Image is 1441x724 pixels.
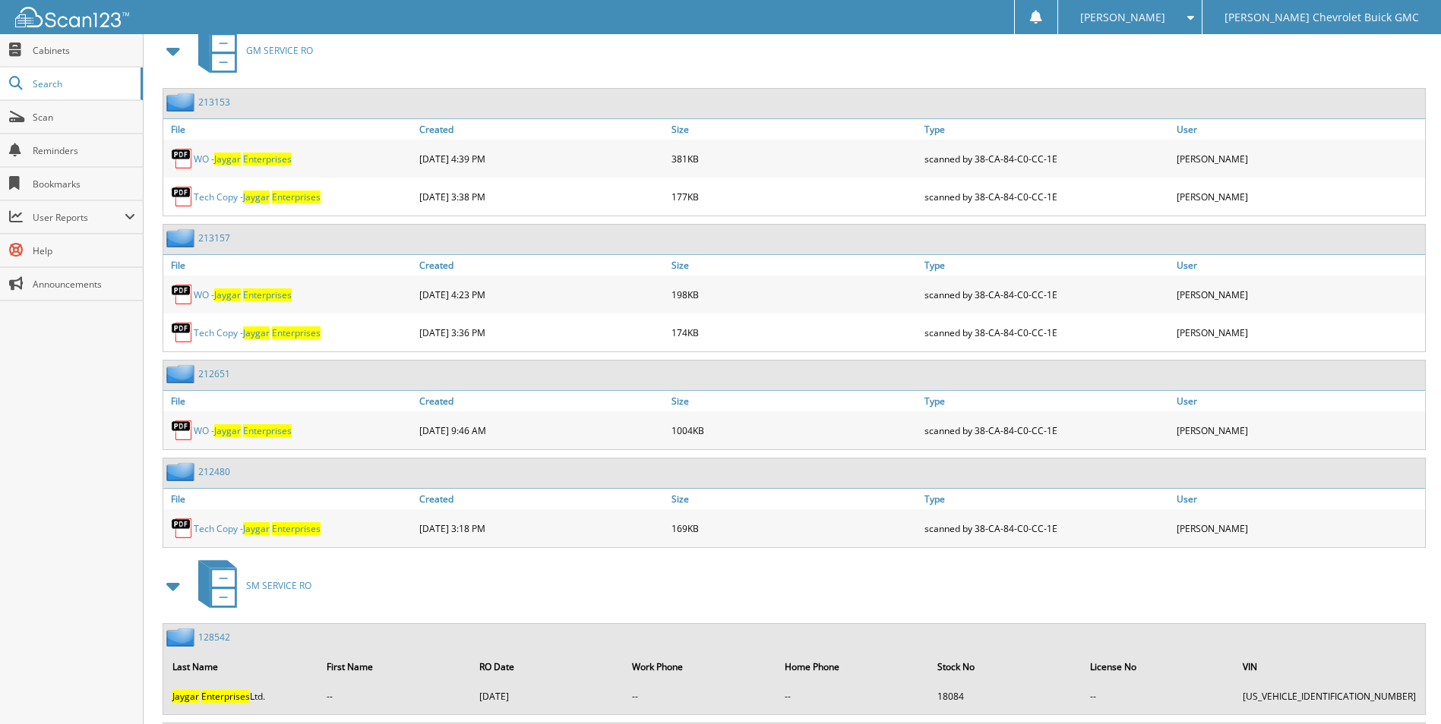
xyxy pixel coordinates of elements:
a: File [163,489,416,509]
div: 198KB [668,279,920,310]
div: scanned by 38-CA-84-C0-CC-1E [921,317,1173,348]
img: PDF.png [171,147,194,170]
a: 212480 [198,465,230,478]
div: [DATE] 4:39 PM [416,143,668,174]
img: PDF.png [171,419,194,442]
th: First Name [319,651,470,682]
div: [PERSON_NAME] [1173,415,1425,445]
a: Size [668,489,920,509]
span: Announcements [33,278,135,291]
a: 213153 [198,96,230,109]
img: scan123-logo-white.svg [15,7,129,27]
img: folder2.png [166,93,198,112]
a: Tech Copy -Jaygar Enterprises [194,326,321,339]
span: Enterprises [201,690,250,703]
div: [DATE] 3:36 PM [416,317,668,348]
th: License No [1082,651,1234,682]
a: User [1173,255,1425,275]
a: WO -Jaygar Enterprises [194,153,292,165]
span: Cabinets [33,44,135,57]
a: Size [668,391,920,411]
span: [PERSON_NAME] Chevrolet Buick GMC [1225,13,1419,22]
th: RO Date [472,651,623,682]
div: 381KB [668,143,920,174]
img: PDF.png [171,517,194,540]
a: Type [921,119,1173,140]
span: [PERSON_NAME] [1080,13,1165,22]
a: 128542 [198,631,230,644]
a: Created [416,391,668,411]
a: Created [416,489,668,509]
span: Enterprises [243,153,292,165]
th: Last Name [165,651,318,682]
span: User Reports [33,211,125,224]
a: 213157 [198,231,230,244]
img: folder2.png [166,628,198,647]
img: PDF.png [171,283,194,306]
span: Enterprises [243,424,292,437]
img: folder2.png [166,462,198,481]
span: Jaygar [172,690,199,703]
th: VIN [1235,651,1424,682]
td: -- [624,684,776,709]
td: 18084 [930,684,1081,709]
th: Home Phone [777,651,928,682]
img: PDF.png [171,321,194,344]
td: -- [319,684,470,709]
td: [DATE] [472,684,623,709]
iframe: Chat Widget [1365,651,1441,724]
div: [DATE] 9:46 AM [416,415,668,445]
div: [PERSON_NAME] [1173,279,1425,310]
div: scanned by 38-CA-84-C0-CC-1E [921,513,1173,543]
a: Size [668,255,920,275]
a: File [163,119,416,140]
span: Enterprises [272,522,321,535]
span: Enterprises [272,190,321,203]
div: 174KB [668,317,920,348]
span: GM SERVICE RO [246,44,313,57]
a: Tech Copy -Jaygar Enterprises [194,522,321,535]
span: Jaygar [243,326,270,339]
a: Type [921,255,1173,275]
div: [DATE] 4:23 PM [416,279,668,310]
a: User [1173,119,1425,140]
img: folder2.png [166,228,198,247]
a: 212651 [198,367,230,380]
a: User [1173,489,1425,509]
div: [PERSON_NAME] [1173,513,1425,543]
td: -- [777,684,928,709]
td: -- [1082,684,1234,709]
a: WO -Jaygar Enterprises [194,288,292,301]
span: Help [33,244,135,257]
a: File [163,255,416,275]
span: SM SERVICE RO [246,579,311,592]
span: Search [33,77,133,90]
div: 169KB [668,513,920,543]
a: Type [921,489,1173,509]
div: scanned by 38-CA-84-C0-CC-1E [921,415,1173,445]
div: scanned by 38-CA-84-C0-CC-1E [921,143,1173,174]
th: Work Phone [624,651,776,682]
div: 177KB [668,181,920,212]
span: Enterprises [272,326,321,339]
span: Jaygar [214,153,241,165]
a: Created [416,255,668,275]
div: scanned by 38-CA-84-C0-CC-1E [921,279,1173,310]
div: [DATE] 3:18 PM [416,513,668,543]
a: SM SERVICE RO [189,556,311,615]
a: User [1173,391,1425,411]
a: Tech Copy -Jaygar Enterprises [194,190,321,203]
span: Jaygar [243,190,270,203]
div: [PERSON_NAME] [1173,181,1425,212]
th: Stock No [930,651,1081,682]
a: File [163,391,416,411]
a: GM SERVICE RO [189,20,313,80]
td: Ltd. [165,684,318,709]
span: Reminders [33,144,135,157]
a: Created [416,119,668,140]
img: folder2.png [166,364,198,383]
span: Scan [33,111,135,124]
div: [DATE] 3:38 PM [416,181,668,212]
div: [PERSON_NAME] [1173,143,1425,174]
